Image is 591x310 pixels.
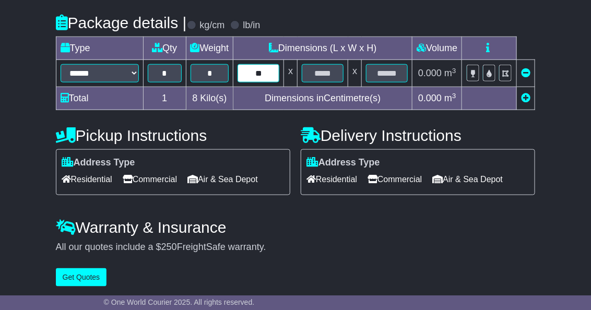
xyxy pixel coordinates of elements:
[418,68,442,78] span: 0.000
[123,171,177,187] span: Commercial
[412,37,462,60] td: Volume
[143,37,186,60] td: Qty
[306,157,380,169] label: Address Type
[104,298,255,306] span: © One World Courier 2025. All rights reserved.
[243,20,261,31] label: lb/in
[56,37,143,60] td: Type
[56,87,143,110] td: Total
[521,68,530,78] a: Remove this item
[433,171,503,187] span: Air & Sea Depot
[306,171,357,187] span: Residential
[62,157,135,169] label: Address Type
[56,219,536,236] h4: Warranty & Insurance
[62,171,112,187] span: Residential
[200,20,225,31] label: kg/cm
[521,93,530,103] a: Add new item
[368,171,422,187] span: Commercial
[444,68,456,78] span: m
[187,171,258,187] span: Air & Sea Depot
[452,92,456,100] sup: 3
[186,87,233,110] td: Kilo(s)
[143,87,186,110] td: 1
[233,37,412,60] td: Dimensions (L x W x H)
[418,93,442,103] span: 0.000
[284,60,298,87] td: x
[348,60,362,87] td: x
[56,242,536,253] div: All our quotes include a $ FreightSafe warranty.
[452,67,456,75] sup: 3
[161,242,177,252] span: 250
[56,14,187,31] h4: Package details |
[233,87,412,110] td: Dimensions in Centimetre(s)
[56,127,290,144] h4: Pickup Instructions
[56,268,107,287] button: Get Quotes
[444,93,456,103] span: m
[301,127,535,144] h4: Delivery Instructions
[186,37,233,60] td: Weight
[192,93,197,103] span: 8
